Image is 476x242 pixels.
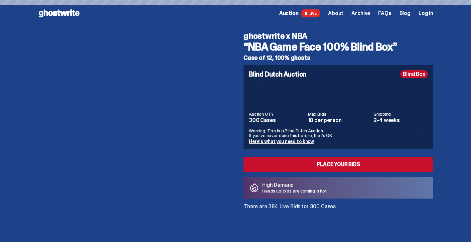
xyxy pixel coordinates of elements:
a: Place your Bids [244,157,433,172]
a: Blog [400,11,411,16]
a: Auction LIVE [279,9,320,17]
dt: Max Bids [308,112,370,116]
dt: Auction QTY [249,112,304,116]
a: Here's what you need to know [249,138,314,144]
p: High Demand [262,183,327,188]
a: FAQs [378,11,391,16]
dd: 2-4 weeks [373,118,428,123]
span: LIVE [301,9,320,17]
h5: Case of 12, 100% ghosts [244,55,433,61]
h4: Blind Dutch Auction [249,71,306,78]
p: Warning: This is a Blind Dutch Auction. If you’ve never done this before, that’s OK. [249,128,428,138]
p: There are 384 Live Bids for 300 Cases. [244,204,433,209]
dt: Shipping [373,112,428,116]
h3: “NBA Game Face 100% Blind Box” [244,41,433,52]
span: Auction [279,11,299,16]
dd: 10 per person [308,118,370,123]
p: Heads up: bids are coming in hot [262,189,327,193]
a: Archive [351,11,370,16]
dd: 300 Cases [249,118,304,123]
a: Log in [419,11,433,16]
h4: ghostwrite x NBA [244,32,433,40]
a: About [328,11,343,16]
div: Blind Box [400,70,428,78]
